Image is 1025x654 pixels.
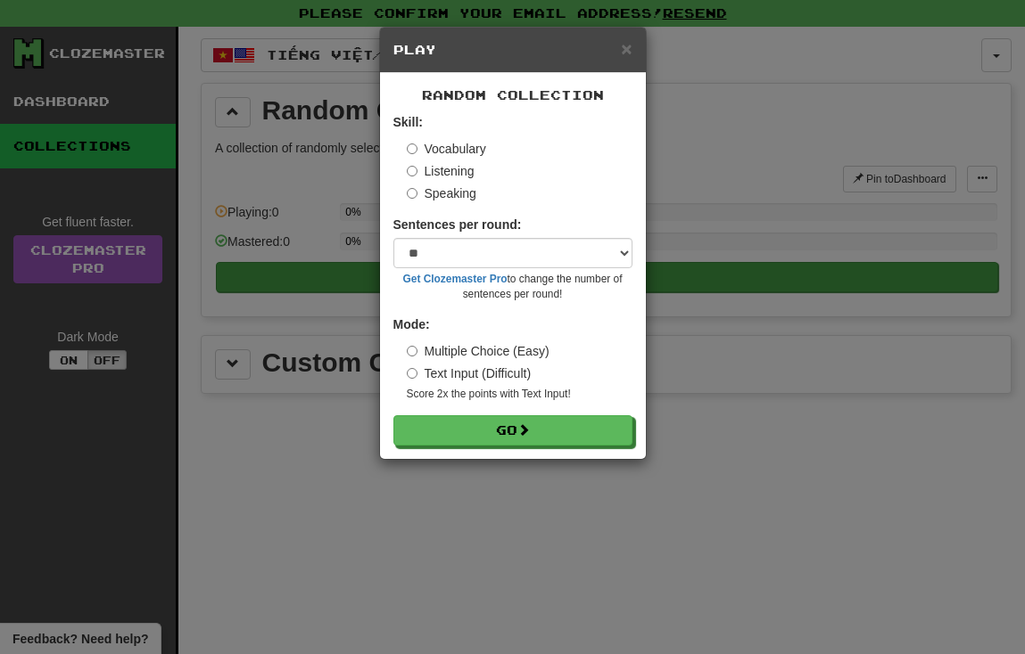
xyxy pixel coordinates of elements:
h5: Play [393,41,632,59]
label: Listening [407,162,475,180]
span: Random Collection [422,87,604,102]
small: Score 2x the points with Text Input ! [407,387,632,402]
label: Speaking [407,184,476,202]
label: Text Input (Difficult) [407,364,532,382]
input: Multiple Choice (Easy) [407,346,417,356]
input: Speaking [407,188,417,199]
a: Get Clozemaster Pro [403,273,508,285]
input: Listening [407,166,417,176]
label: Sentences per round: [393,216,522,233]
button: Close [621,39,632,58]
strong: Mode: [393,317,430,331]
label: Multiple Choice (Easy) [407,342,550,360]
input: Text Input (Difficult) [407,368,417,379]
span: × [621,38,632,59]
strong: Skill: [393,115,423,129]
small: to change the number of sentences per round! [393,272,632,302]
label: Vocabulary [407,140,486,158]
input: Vocabulary [407,143,417,154]
button: Go [393,415,632,446]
